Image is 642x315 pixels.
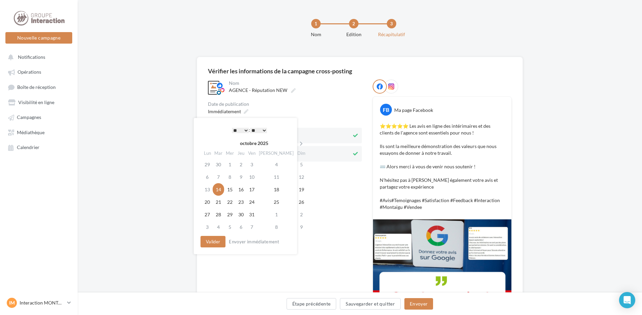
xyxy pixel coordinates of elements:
[257,183,295,196] td: 18
[257,208,295,221] td: 1
[380,104,392,116] div: FB
[619,292,635,308] div: Open Intercom Messenger
[213,148,224,158] th: Mar
[236,221,246,233] td: 6
[224,208,236,221] td: 29
[229,81,360,86] div: Nom
[295,158,307,171] td: 5
[224,221,236,233] td: 5
[236,171,246,183] td: 9
[224,171,236,183] td: 8
[224,183,236,196] td: 15
[257,148,295,158] th: [PERSON_NAME]
[4,126,74,138] a: Médiathèque
[295,208,307,221] td: 2
[229,87,287,93] span: AGENCE - Réputation NEW
[387,19,396,28] div: 3
[202,171,213,183] td: 6
[202,208,213,221] td: 27
[295,171,307,183] td: 12
[17,129,45,135] span: Médiathèque
[295,221,307,233] td: 9
[404,298,433,310] button: Envoyer
[332,31,375,38] div: Edition
[236,158,246,171] td: 2
[246,183,257,196] td: 17
[257,221,295,233] td: 8
[18,69,41,75] span: Opérations
[295,196,307,208] td: 26
[17,84,56,90] span: Boîte de réception
[202,148,213,158] th: Lun
[213,208,224,221] td: 28
[295,148,307,158] th: Dim
[17,145,39,150] span: Calendrier
[9,299,15,306] span: IM
[236,183,246,196] td: 16
[394,107,433,114] div: Ma page Facebook
[257,158,295,171] td: 4
[5,296,72,309] a: IM Interaction MONTAIGU
[224,158,236,171] td: 1
[246,221,257,233] td: 7
[287,298,337,310] button: Étape précédente
[20,299,64,306] p: Interaction MONTAIGU
[18,54,45,60] span: Notifications
[226,238,282,246] button: Envoyer immédiatement
[213,221,224,233] td: 4
[257,171,295,183] td: 11
[224,148,236,158] th: Mer
[340,298,401,310] button: Sauvegarder et quitter
[295,183,307,196] td: 19
[202,196,213,208] td: 20
[236,208,246,221] td: 30
[200,236,225,247] button: Valider
[380,123,505,211] p: ⭐️⭐️⭐️⭐️⭐️ Les avis en ligne des intérimaires et des clients de l'agence sont essentiels pour nou...
[213,171,224,183] td: 7
[213,138,295,148] th: octobre 2025
[236,196,246,208] td: 23
[246,208,257,221] td: 31
[311,19,321,28] div: 1
[213,158,224,171] td: 30
[213,183,224,196] td: 14
[17,115,41,120] span: Campagnes
[370,31,413,38] div: Récapitulatif
[4,141,74,153] a: Calendrier
[208,102,362,106] div: Date de publication
[202,183,213,196] td: 13
[246,158,257,171] td: 3
[294,31,338,38] div: Nom
[236,148,246,158] th: Jeu
[246,196,257,208] td: 24
[4,81,74,93] a: Boîte de réception
[257,196,295,208] td: 25
[246,148,257,158] th: Ven
[202,158,213,171] td: 29
[202,221,213,233] td: 3
[213,196,224,208] td: 21
[5,32,72,44] button: Nouvelle campagne
[215,125,284,135] div: :
[208,108,241,114] span: Immédiatement
[349,19,358,28] div: 2
[4,66,74,78] a: Opérations
[208,68,352,74] div: Vérifier les informations de la campagne cross-posting
[246,171,257,183] td: 10
[4,111,74,123] a: Campagnes
[18,99,54,105] span: Visibilité en ligne
[4,96,74,108] a: Visibilité en ligne
[224,196,236,208] td: 22
[4,51,71,63] button: Notifications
